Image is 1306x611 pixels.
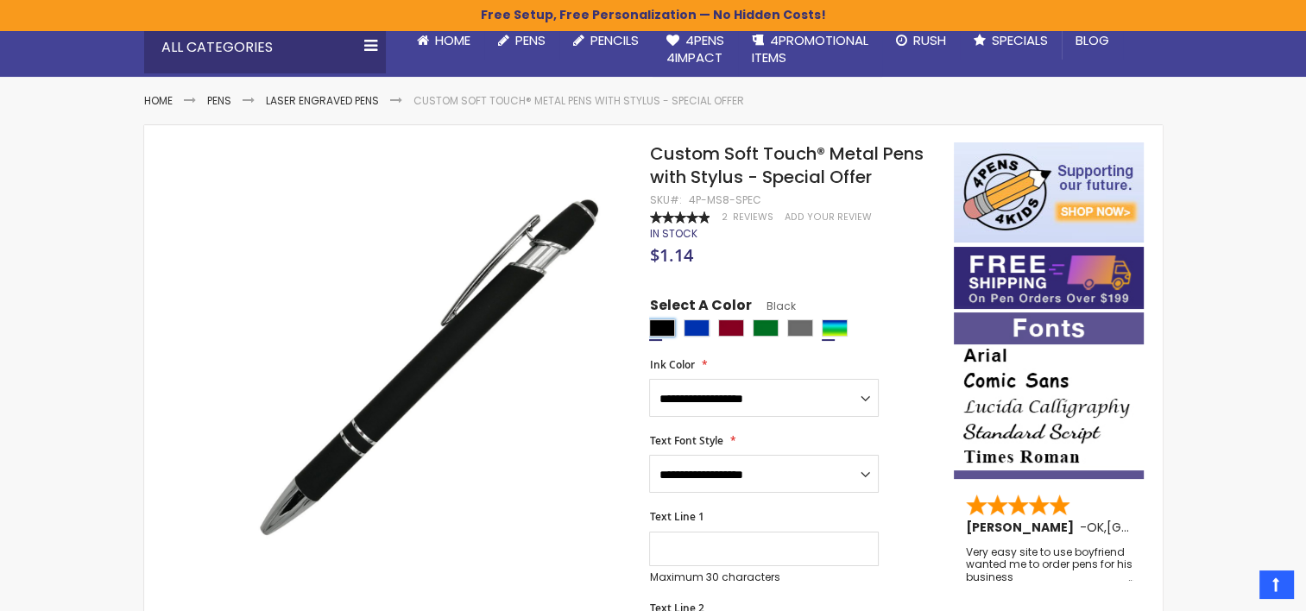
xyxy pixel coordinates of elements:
span: Text Line 1 [649,509,703,524]
span: - , [1080,519,1233,536]
a: Specials [960,22,1062,60]
div: Blue [684,319,710,337]
strong: SKU [649,192,681,207]
span: $1.14 [649,243,692,267]
span: Reviews [732,211,773,224]
li: Custom Soft Touch® Metal Pens with Stylus - Special Offer [413,94,744,108]
span: OK [1087,519,1104,536]
p: Maximum 30 characters [649,570,879,584]
span: Pencils [590,31,639,49]
span: In stock [649,226,697,241]
a: Pens [207,93,231,108]
div: Availability [649,227,697,241]
div: 4P-MS8-SPEC [688,193,760,207]
span: Home [435,31,470,49]
img: Free shipping on orders over $199 [954,247,1144,309]
a: Rush [882,22,960,60]
div: Burgundy [718,319,744,337]
span: [PERSON_NAME] [966,519,1080,536]
a: Laser Engraved Pens [266,93,379,108]
a: Pencils [559,22,653,60]
a: 4Pens4impact [653,22,738,78]
span: [GEOGRAPHIC_DATA] [1107,519,1233,536]
img: regal_rubber_black_1_2.jpg [231,167,626,562]
span: Ink Color [649,357,694,372]
div: Very easy site to use boyfriend wanted me to order pens for his business [966,546,1133,583]
div: Green [753,319,779,337]
span: 2 [721,211,727,224]
div: Grey [787,319,813,337]
span: Select A Color [649,296,751,319]
div: 100% [649,211,710,224]
span: Custom Soft Touch® Metal Pens with Stylus - Special Offer [649,142,923,189]
a: Home [403,22,484,60]
span: 4PROMOTIONAL ITEMS [752,31,868,66]
img: 4pens 4 kids [954,142,1144,243]
a: 4PROMOTIONALITEMS [738,22,882,78]
div: Assorted [822,319,848,337]
img: font-personalization-examples [954,312,1144,479]
span: 4Pens 4impact [666,31,724,66]
a: 2 Reviews [721,211,775,224]
span: Blog [1076,31,1109,49]
span: Pens [515,31,546,49]
iframe: Google Customer Reviews [1164,564,1306,611]
a: Pens [484,22,559,60]
div: All Categories [144,22,386,73]
span: Rush [913,31,946,49]
span: Text Font Style [649,433,722,448]
span: Black [751,299,795,313]
a: Blog [1062,22,1123,60]
a: Add Your Review [784,211,871,224]
span: Specials [992,31,1048,49]
div: Black [649,319,675,337]
a: Home [144,93,173,108]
